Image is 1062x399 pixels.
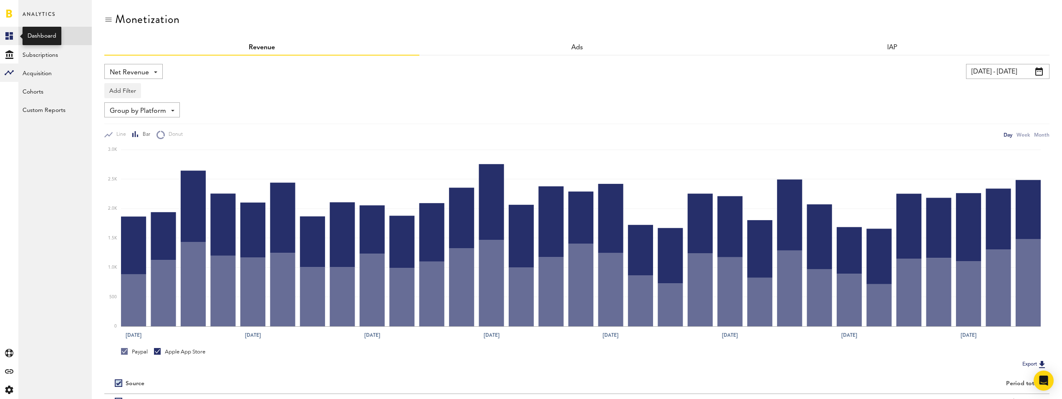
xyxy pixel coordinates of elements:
button: Add Filter [104,83,141,98]
div: Month [1034,130,1049,139]
text: [DATE] [603,331,618,339]
span: Analytics [23,9,55,27]
text: [DATE] [245,331,261,339]
text: 1.0K [108,265,117,269]
div: Day [1004,130,1012,139]
button: Export [1020,359,1049,370]
span: Ads [571,44,583,51]
div: Open Intercom Messenger [1034,371,1054,391]
span: Support [18,6,48,13]
div: Monetization [115,13,180,26]
div: Week [1017,130,1030,139]
text: 0 [114,324,117,328]
div: Dashboard [28,32,56,40]
div: Source [126,380,144,387]
text: [DATE] [126,331,141,339]
text: 500 [109,295,117,299]
text: [DATE] [722,331,738,339]
text: 2.5K [108,177,117,181]
a: IAP [887,44,897,51]
img: Export [1037,359,1047,369]
text: [DATE] [364,331,380,339]
a: Subscriptions [18,45,92,64]
div: Paypal [121,348,148,356]
a: Monetization [18,27,92,45]
span: Donut [165,131,183,138]
text: 2.0K [108,206,117,211]
span: Net Revenue [110,66,149,80]
span: Bar [139,131,150,138]
span: Group by Platform [110,104,166,118]
span: Line [113,131,126,138]
text: [DATE] [841,331,857,339]
text: 1.5K [108,236,117,240]
text: [DATE] [484,331,499,339]
a: Acquisition [18,64,92,82]
a: Cohorts [18,82,92,100]
a: Revenue [249,44,275,51]
div: Period total [588,380,1039,387]
text: 3.0K [108,147,117,152]
text: [DATE] [961,331,976,339]
div: Apple App Store [154,348,205,356]
a: Custom Reports [18,100,92,119]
